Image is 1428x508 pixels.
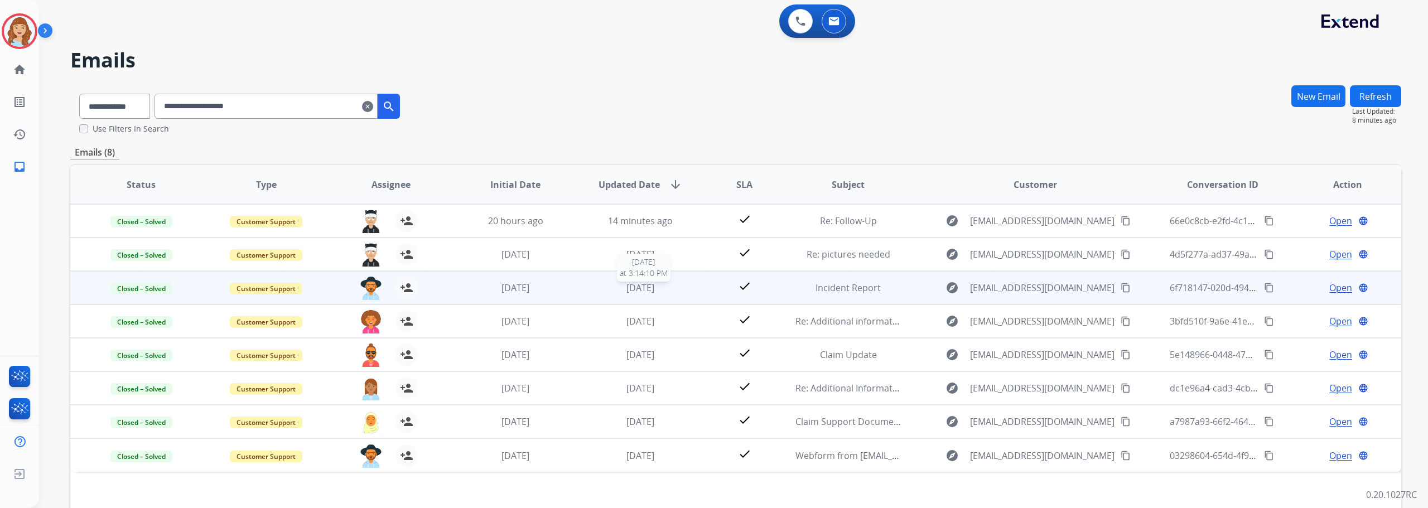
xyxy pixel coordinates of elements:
span: Claim Support Documents [795,415,907,428]
span: [EMAIL_ADDRESS][DOMAIN_NAME] [970,381,1115,395]
span: [DATE] [501,248,529,260]
mat-icon: search [382,100,395,113]
span: Closed – Solved [110,249,172,261]
mat-icon: check [738,279,751,293]
span: Customer Support [230,249,302,261]
mat-icon: check [738,346,751,360]
mat-icon: inbox [13,160,26,173]
span: 14 minutes ago [608,215,673,227]
span: Re: Additional Information [795,382,906,394]
mat-icon: language [1358,417,1368,427]
span: Re: pictures needed [807,248,890,260]
mat-icon: language [1358,350,1368,360]
mat-icon: arrow_downward [669,178,682,191]
span: Type [256,178,277,191]
mat-icon: person_add [400,214,413,228]
span: [DATE] [501,315,529,327]
span: Assignee [372,178,411,191]
mat-icon: content_copy [1264,216,1274,226]
span: Conversation ID [1187,178,1258,191]
img: agent-avatar [360,277,382,300]
mat-icon: content_copy [1121,249,1131,259]
mat-icon: clear [362,100,373,113]
span: Customer Support [230,451,302,462]
mat-icon: person_add [400,281,413,294]
mat-icon: check [738,212,751,226]
p: Emails (8) [70,146,119,159]
span: 66e0c8cb-e2fd-4c1d-8092-181e914a091d [1170,215,1340,227]
h2: Emails [70,49,1401,71]
span: [DATE] [501,382,529,394]
mat-icon: language [1358,216,1368,226]
span: Closed – Solved [110,216,172,228]
mat-icon: content_copy [1121,216,1131,226]
span: [DATE] [626,382,654,394]
button: New Email [1291,85,1345,107]
mat-icon: content_copy [1121,383,1131,393]
mat-icon: content_copy [1264,249,1274,259]
mat-icon: content_copy [1264,451,1274,461]
mat-icon: content_copy [1264,383,1274,393]
mat-icon: content_copy [1121,417,1131,427]
mat-icon: person_add [400,381,413,395]
span: Open [1329,348,1352,361]
img: agent-avatar [360,210,382,233]
span: [DATE] [626,282,654,294]
mat-icon: explore [945,449,959,462]
mat-icon: explore [945,315,959,328]
span: Customer Support [230,417,302,428]
span: [EMAIL_ADDRESS][DOMAIN_NAME] [970,214,1115,228]
span: [DATE] [501,282,529,294]
mat-icon: check [738,380,751,393]
span: 4d5f277a-ad37-49a7-bec9-9b5fef356e69 [1170,248,1337,260]
span: 03298604-654d-4f98-b34b-c59d21670aa8 [1170,449,1341,462]
mat-icon: content_copy [1121,451,1131,461]
mat-icon: explore [945,248,959,261]
label: Use Filters In Search [93,123,169,134]
mat-icon: explore [945,348,959,361]
mat-icon: check [738,413,751,427]
img: agent-avatar [360,243,382,267]
span: [DATE] [501,449,529,462]
span: [EMAIL_ADDRESS][DOMAIN_NAME] [970,315,1115,328]
span: Open [1329,248,1352,261]
mat-icon: check [738,447,751,461]
mat-icon: language [1358,316,1368,326]
span: [DATE] [501,349,529,361]
span: Open [1329,281,1352,294]
span: dc1e96a4-cad3-4cbd-b172-ea085e7ae61d [1170,382,1343,394]
mat-icon: language [1358,451,1368,461]
mat-icon: person_add [400,449,413,462]
mat-icon: check [738,313,751,326]
span: Closed – Solved [110,417,172,428]
span: Open [1329,315,1352,328]
button: Refresh [1350,85,1401,107]
span: Closed – Solved [110,283,172,294]
mat-icon: person_add [400,348,413,361]
span: Status [127,178,156,191]
span: Customer Support [230,216,302,228]
mat-icon: content_copy [1121,283,1131,293]
span: [EMAIL_ADDRESS][DOMAIN_NAME] [970,281,1115,294]
span: [DATE] [626,315,654,327]
mat-icon: history [13,128,26,141]
img: agent-avatar [360,410,382,434]
span: Incident Report [816,282,881,294]
mat-icon: explore [945,214,959,228]
mat-icon: home [13,63,26,76]
mat-icon: language [1358,249,1368,259]
img: agent-avatar [360,377,382,400]
span: Customer [1014,178,1057,191]
span: [EMAIL_ADDRESS][DOMAIN_NAME] [970,449,1115,462]
span: 8 minutes ago [1352,116,1401,125]
mat-icon: person_add [400,315,413,328]
span: Webform from [EMAIL_ADDRESS][DOMAIN_NAME] on [DATE] [795,449,1048,462]
mat-icon: list_alt [13,95,26,109]
span: Closed – Solved [110,350,172,361]
mat-icon: check [738,246,751,259]
mat-icon: content_copy [1121,350,1131,360]
img: agent-avatar [360,343,382,367]
span: [EMAIL_ADDRESS][DOMAIN_NAME] [970,415,1115,428]
span: [DATE] [626,415,654,428]
mat-icon: content_copy [1264,316,1274,326]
